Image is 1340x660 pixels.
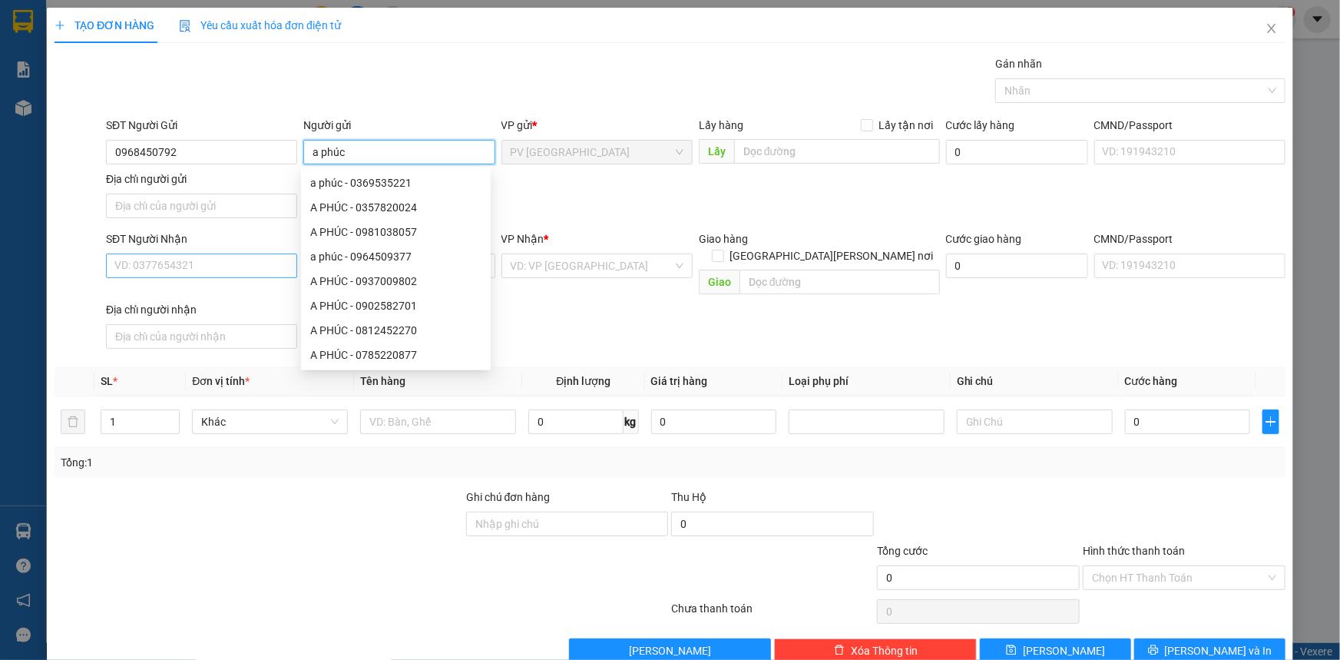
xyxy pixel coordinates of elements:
label: Cước giao hàng [946,233,1022,245]
input: 0 [651,410,776,434]
span: plus [1263,416,1279,428]
div: Tổng: 1 [61,454,518,471]
span: Xóa Thông tin [851,642,918,659]
span: VP Nhận [501,233,544,245]
div: SĐT Người Nhận [106,231,297,247]
div: CMND/Passport [1094,117,1285,134]
input: Ghi Chú [957,410,1113,434]
div: A PHÚC - 0981038057 [301,220,491,244]
input: Dọc đường [739,270,940,294]
span: plus [55,20,65,31]
span: Lấy hàng [699,119,743,131]
div: VP gửi [501,117,693,134]
div: A PHÚC - 0357820024 [301,195,491,220]
div: a phúc - 0964509377 [301,244,491,269]
div: A PHÚC - 0937009802 [310,273,481,290]
span: printer [1148,645,1159,657]
span: [PERSON_NAME] và In [1165,642,1272,659]
span: SL [101,375,113,387]
div: A PHÚC - 0812452270 [310,322,481,339]
th: Loại phụ phí [782,366,951,396]
div: SĐT Người Gửi [106,117,297,134]
span: kg [624,410,639,434]
div: Chưa thanh toán [670,600,876,627]
span: [GEOGRAPHIC_DATA][PERSON_NAME] nơi [724,247,940,264]
label: Gán nhãn [995,58,1042,70]
span: Tên hàng [360,375,405,387]
label: Ghi chú đơn hàng [466,491,551,503]
div: A PHÚC - 0785220877 [310,347,481,363]
input: Địa chỉ của người gửi [106,194,297,218]
input: VD: Bàn, Ghế [360,410,516,434]
div: A PHÚC - 0357820024 [310,199,481,216]
span: Đơn vị tính [192,375,250,387]
div: Địa chỉ người gửi [106,171,297,187]
th: Ghi chú [951,366,1119,396]
span: Giao hàng [699,233,748,245]
span: Khác [201,410,339,433]
span: Lấy [699,139,734,164]
div: a phúc - 0369535221 [310,174,481,191]
label: Cước lấy hàng [946,119,1015,131]
span: Cước hàng [1125,375,1178,387]
div: A PHÚC - 0937009802 [301,269,491,294]
span: Giá trị hàng [651,375,708,387]
div: Địa chỉ người nhận [106,301,297,318]
button: plus [1262,410,1279,434]
span: Định lượng [556,375,610,387]
div: A PHÚC - 0981038057 [310,224,481,240]
span: close [1266,22,1278,35]
div: CMND/Passport [1094,231,1285,247]
span: Tổng cước [877,545,928,557]
input: Cước giao hàng [946,254,1088,278]
div: A PHÚC - 0902582701 [310,297,481,314]
div: A PHÚC - 0902582701 [301,294,491,318]
input: Ghi chú đơn hàng [466,512,669,536]
button: delete [61,410,85,434]
div: a phúc - 0964509377 [310,248,481,265]
span: save [1006,645,1017,657]
span: [PERSON_NAME] [629,642,711,659]
span: TẠO ĐƠN HÀNG [55,19,154,32]
span: Thu Hộ [671,491,706,503]
input: Dọc đường [734,139,940,164]
img: icon [179,20,191,32]
span: Yêu cầu xuất hóa đơn điện tử [179,19,341,32]
div: A PHÚC - 0785220877 [301,343,491,367]
input: Cước lấy hàng [946,140,1088,164]
input: Địa chỉ của người nhận [106,324,297,349]
span: Lấy tận nơi [873,117,940,134]
span: delete [834,645,845,657]
div: a phúc - 0369535221 [301,171,491,195]
div: A PHÚC - 0812452270 [301,318,491,343]
span: PV Tây Ninh [511,141,683,164]
button: Close [1250,8,1293,51]
span: [PERSON_NAME] [1023,642,1105,659]
label: Hình thức thanh toán [1083,545,1185,557]
span: Giao [699,270,739,294]
div: Người gửi [303,117,495,134]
